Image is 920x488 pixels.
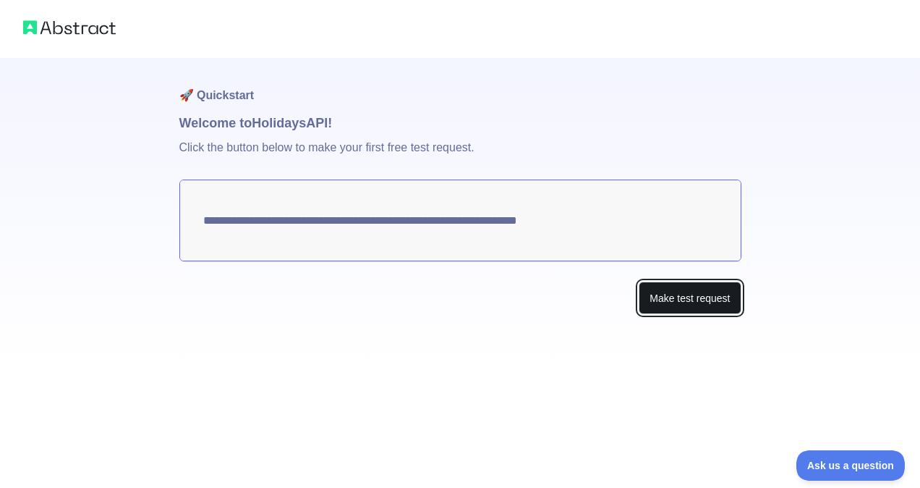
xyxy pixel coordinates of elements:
iframe: Toggle Customer Support [796,450,906,481]
button: Make test request [639,282,741,314]
img: Abstract logo [23,17,116,38]
h1: Welcome to Holidays API! [179,113,741,133]
h1: 🚀 Quickstart [179,58,741,113]
p: Click the button below to make your first free test request. [179,133,741,180]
